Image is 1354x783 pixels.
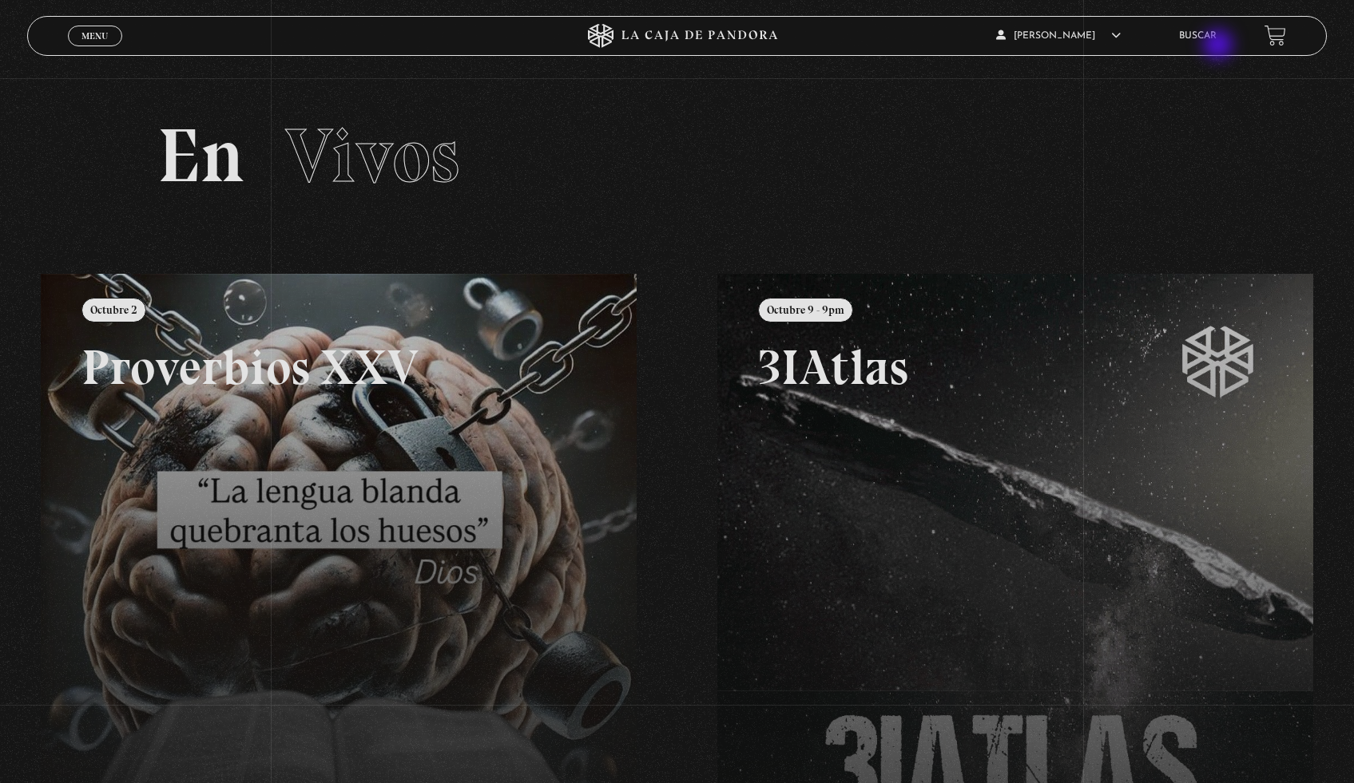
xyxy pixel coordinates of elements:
a: Buscar [1179,31,1217,41]
a: View your shopping cart [1265,25,1286,46]
span: Vivos [285,110,459,201]
span: [PERSON_NAME] [996,31,1121,41]
h2: En [157,118,1197,194]
span: Cerrar [76,44,113,55]
span: Menu [81,31,108,41]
